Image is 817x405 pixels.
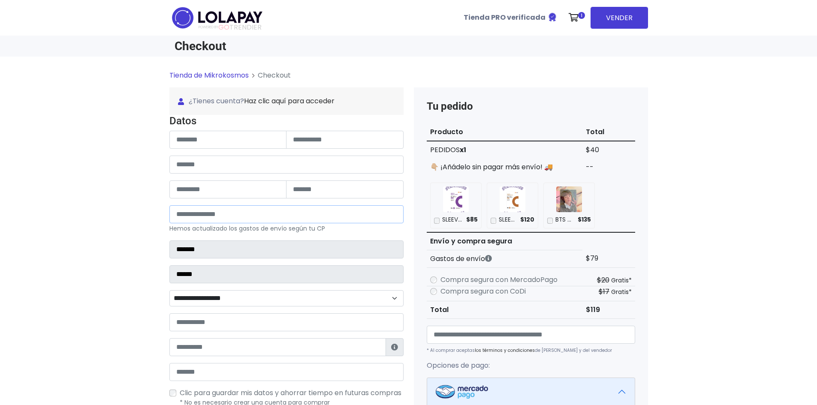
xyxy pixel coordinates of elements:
[582,123,635,141] th: Total
[427,301,583,318] th: Total
[582,159,635,176] td: --
[427,159,583,176] td: 👇🏼 ¡Añádelo sin pagar más envío! 🚚
[485,255,492,262] i: Los gastos de envío dependen de códigos postales. ¡Te puedes llevar más productos en un solo envío !
[582,250,635,267] td: $79
[499,216,517,224] p: SLEEVES 80 X 120 mm
[555,216,575,224] p: BTS PHOTOCARD JIN ARMY MEMBRESIA
[218,22,229,32] span: GO
[591,7,648,29] a: VENDER
[440,286,526,297] label: Compra segura con CoDi
[500,186,525,212] img: SLEEVES 80 X 120 mm
[169,115,404,127] h4: Datos
[520,216,534,224] span: $120
[440,275,558,285] label: Compra segura con MercadoPago
[582,141,635,159] td: $40
[178,96,395,106] span: ¿Tienes cuenta?
[427,123,583,141] th: Producto
[169,4,265,31] img: logo
[391,344,398,351] i: Estafeta lo usará para ponerse en contacto en caso de tener algún problema con el envío
[611,288,632,296] small: Gratis*
[244,96,335,106] a: Haz clic aquí para acceder
[578,12,585,19] span: 1
[427,232,583,250] th: Envío y compra segura
[436,385,488,399] img: Mercadopago Logo
[599,287,609,297] s: $17
[443,186,469,212] img: SLEEVES 56 X 87 mm (Nueva presentación)
[547,12,558,22] img: Tienda verificada
[556,186,582,212] img: BTS PHOTOCARD JIN ARMY MEMBRESIA
[427,250,583,267] th: Gastos de envío
[578,216,591,224] span: $135
[180,388,401,398] span: Clic para guardar mis datos y ahorrar tiempo en futuras compras
[427,100,635,113] h4: Tu pedido
[249,70,291,81] li: Checkout
[199,24,262,31] span: TRENDIER
[564,5,587,30] a: 1
[169,224,325,233] small: Hemos actualizado los gastos de envío según tu CP
[460,145,466,155] strong: x1
[466,216,478,224] span: $85
[427,360,635,371] p: Opciones de pago:
[611,276,632,285] small: Gratis*
[582,301,635,318] td: $119
[597,275,609,285] s: $20
[199,25,218,30] span: POWERED BY
[169,70,249,80] a: Tienda de Mikrokosmos
[475,347,535,354] a: los términos y condiciones
[442,216,463,224] p: SLEEVES 56 X 87 mm (Nueva presentación)
[427,141,583,159] td: PEDIDOS
[169,70,648,87] nav: breadcrumb
[427,347,635,354] p: * Al comprar aceptas de [PERSON_NAME] y del vendedor
[464,12,546,22] b: Tienda PRO verificada
[175,39,404,53] h1: Checkout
